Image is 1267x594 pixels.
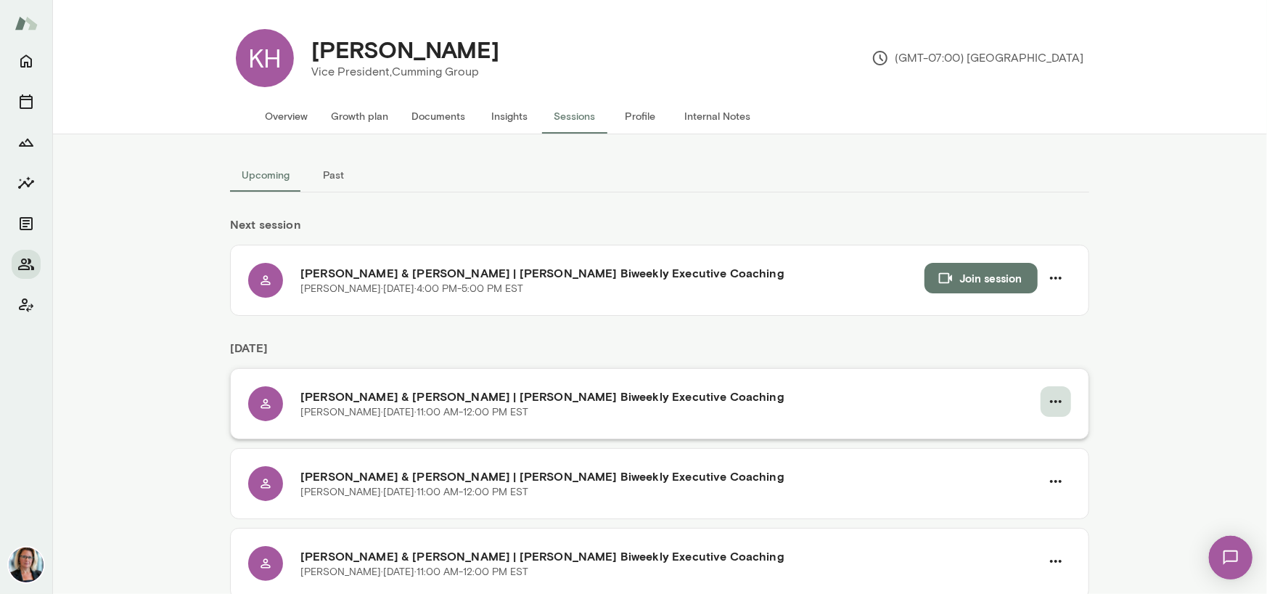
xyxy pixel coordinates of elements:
[12,46,41,76] button: Home
[300,565,528,579] p: [PERSON_NAME] · [DATE] · 11:00 AM-12:00 PM EST
[230,216,1089,245] h6: Next session
[230,158,1089,192] div: basic tabs example
[301,158,366,192] button: Past
[15,9,38,37] img: Mento
[542,99,607,134] button: Sessions
[607,99,673,134] button: Profile
[12,128,41,157] button: Growth Plan
[311,36,499,63] h4: [PERSON_NAME]
[300,405,528,420] p: [PERSON_NAME] · [DATE] · 11:00 AM-12:00 PM EST
[253,99,319,134] button: Overview
[311,63,499,81] p: Vice President, Cumming Group
[300,468,1041,485] h6: [PERSON_NAME] & [PERSON_NAME] | [PERSON_NAME] Biweekly Executive Coaching
[12,250,41,279] button: Members
[477,99,542,134] button: Insights
[236,29,294,87] div: KH
[300,264,924,282] h6: [PERSON_NAME] & [PERSON_NAME] | [PERSON_NAME] Biweekly Executive Coaching
[300,485,528,500] p: [PERSON_NAME] · [DATE] · 11:00 AM-12:00 PM EST
[12,87,41,116] button: Sessions
[12,209,41,238] button: Documents
[319,99,400,134] button: Growth plan
[924,263,1038,293] button: Join session
[673,99,762,134] button: Internal Notes
[12,290,41,320] button: Client app
[9,548,44,582] img: Jennifer Alvarez
[230,339,1089,368] h6: [DATE]
[400,99,477,134] button: Documents
[300,548,1041,565] h6: [PERSON_NAME] & [PERSON_NAME] | [PERSON_NAME] Biweekly Executive Coaching
[872,49,1083,67] p: (GMT-07:00) [GEOGRAPHIC_DATA]
[230,158,301,192] button: Upcoming
[12,168,41,198] button: Insights
[300,388,1041,405] h6: [PERSON_NAME] & [PERSON_NAME] | [PERSON_NAME] Biweekly Executive Coaching
[300,282,523,296] p: [PERSON_NAME] · [DATE] · 4:00 PM-5:00 PM EST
